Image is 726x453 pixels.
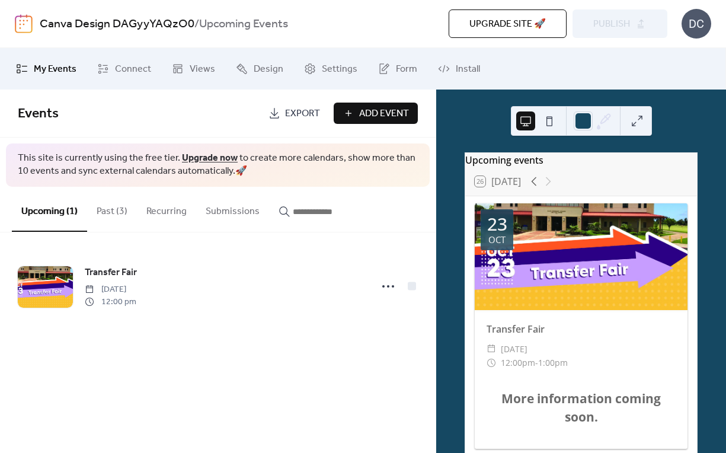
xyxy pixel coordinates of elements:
[501,356,535,370] span: 12:00pm
[285,107,320,121] span: Export
[12,187,87,232] button: Upcoming (1)
[85,283,136,296] span: [DATE]
[396,62,417,76] span: Form
[429,53,489,85] a: Install
[7,53,85,85] a: My Events
[254,62,283,76] span: Design
[487,356,496,370] div: ​
[182,149,238,167] a: Upgrade now
[449,9,567,38] button: Upgrade site 🚀
[465,153,697,167] div: Upcoming events
[487,390,676,427] center: More information coming soon.
[85,266,137,280] span: Transfer Fair
[85,265,137,280] a: Transfer Fair
[196,187,269,231] button: Submissions
[682,9,711,39] div: DC
[190,62,215,76] span: Views
[535,356,538,370] span: -
[501,342,527,356] span: [DATE]
[475,322,687,336] div: Transfer Fair
[538,356,568,370] span: 1:00pm
[194,13,199,36] b: /
[18,101,59,127] span: Events
[15,14,33,33] img: logo
[260,103,329,124] a: Export
[163,53,224,85] a: Views
[322,62,357,76] span: Settings
[369,53,426,85] a: Form
[469,17,546,31] span: Upgrade site 🚀
[88,53,160,85] a: Connect
[85,296,136,308] span: 12:00 pm
[227,53,292,85] a: Design
[18,152,418,178] span: This site is currently using the free tier. to create more calendars, show more than 10 events an...
[488,235,506,244] div: Oct
[359,107,409,121] span: Add Event
[295,53,366,85] a: Settings
[40,13,194,36] a: Canva Design DAGyyYAQzO0
[87,187,137,231] button: Past (3)
[487,342,496,356] div: ​
[199,13,288,36] b: Upcoming Events
[34,62,76,76] span: My Events
[334,103,418,124] button: Add Event
[137,187,196,231] button: Recurring
[487,215,507,233] div: 23
[115,62,151,76] span: Connect
[456,62,480,76] span: Install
